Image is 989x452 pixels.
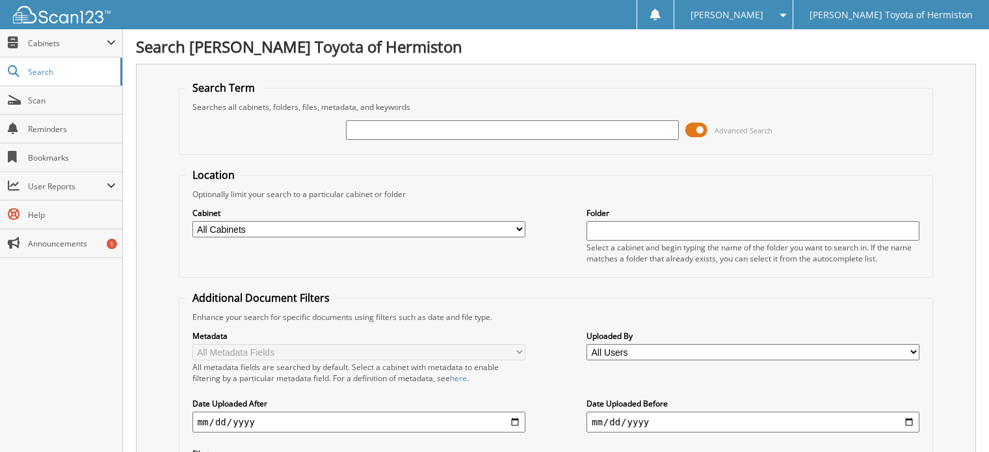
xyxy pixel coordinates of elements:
label: Uploaded By [587,330,919,341]
span: [PERSON_NAME] [691,11,763,19]
div: Searches all cabinets, folders, files, metadata, and keywords [186,101,927,113]
input: start [192,412,525,432]
label: Folder [587,207,919,219]
legend: Location [186,168,241,182]
label: Date Uploaded Before [587,398,919,409]
span: [PERSON_NAME] Toyota of Hermiston [810,11,973,19]
span: Announcements [28,238,116,249]
span: Scan [28,95,116,106]
div: Select a cabinet and begin typing the name of the folder you want to search in. If the name match... [587,242,919,264]
span: Cabinets [28,38,107,49]
span: Search [28,66,114,77]
div: All metadata fields are searched by default. Select a cabinet with metadata to enable filtering b... [192,362,525,384]
div: Enhance your search for specific documents using filters such as date and file type. [186,312,927,323]
span: Help [28,209,116,220]
span: Bookmarks [28,152,116,163]
span: Reminders [28,124,116,135]
label: Date Uploaded After [192,398,525,409]
div: Optionally limit your search to a particular cabinet or folder [186,189,927,200]
h1: Search [PERSON_NAME] Toyota of Hermiston [136,36,976,57]
a: here [450,373,467,384]
legend: Additional Document Filters [186,291,336,305]
span: Advanced Search [715,126,772,135]
input: end [587,412,919,432]
legend: Search Term [186,81,261,95]
label: Metadata [192,330,525,341]
img: scan123-logo-white.svg [13,6,111,23]
label: Cabinet [192,207,525,219]
span: User Reports [28,181,107,192]
div: 1 [107,239,117,249]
